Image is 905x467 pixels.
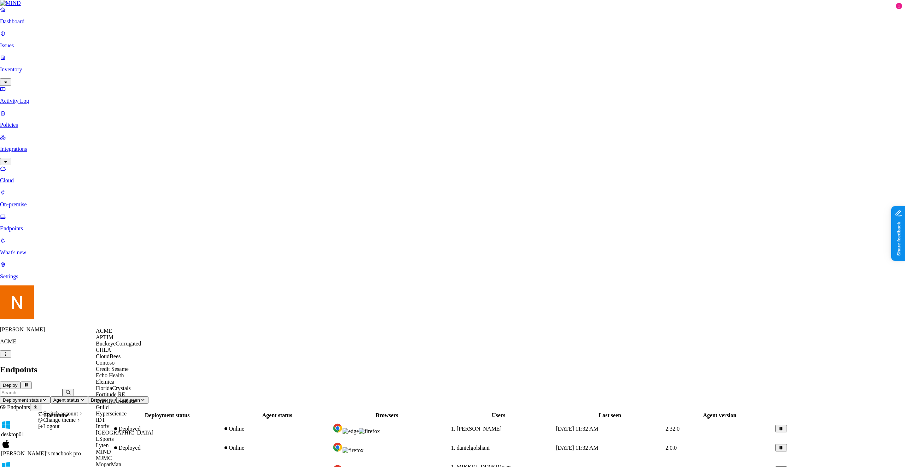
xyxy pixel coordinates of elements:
[96,442,109,448] span: Lyten
[96,417,105,423] span: IDT
[96,379,114,385] span: Elemica
[43,410,78,416] span: Switch account
[37,423,84,430] div: Logout
[96,353,121,359] span: CloudBees
[96,385,131,391] span: FloridaCrystals
[96,372,124,378] span: Echo Health
[96,404,109,410] span: Guild
[96,360,115,366] span: Contoso
[96,347,111,353] span: CHLA
[43,417,76,423] span: Change theme
[96,366,129,372] span: Credit Sesame
[96,334,113,340] span: APTIM
[96,423,109,429] span: Inotiv
[96,436,114,442] span: LSports
[96,430,153,436] span: [GEOGRAPHIC_DATA]
[96,391,125,397] span: Fortitude RE
[96,449,111,455] span: MIND
[96,398,135,404] span: GravityPayments
[96,410,127,416] span: Hyperscience
[96,455,112,461] span: MJMC
[96,341,141,347] span: BuckeyeCorrugated
[96,328,112,334] span: ACME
